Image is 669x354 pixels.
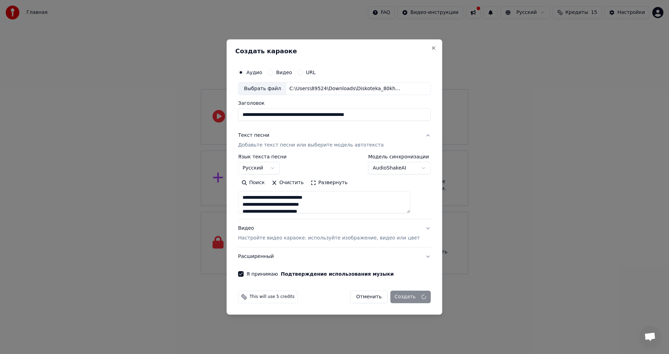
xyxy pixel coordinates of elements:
label: Видео [276,70,292,75]
label: Заголовок [238,101,431,106]
label: URL [306,70,316,75]
button: Поиск [238,178,268,189]
button: Очистить [268,178,307,189]
p: Добавьте текст песни или выберите модель автотекста [238,142,384,149]
div: Текст песни [238,132,269,139]
span: This will use 5 credits [249,294,294,300]
div: Видео [238,225,420,242]
button: Текст песниДобавьте текст песни или выберите модель автотекста [238,127,431,155]
div: Текст песниДобавьте текст песни или выберите модель автотекста [238,155,431,219]
button: Я принимаю [281,272,394,276]
label: Язык текста песни [238,155,286,159]
button: Отменить [350,291,387,303]
label: Аудио [246,70,262,75]
label: Модель синхронизации [368,155,431,159]
button: ВидеоНастройте видео караоке: используйте изображение, видео или цвет [238,220,431,247]
label: Я принимаю [246,272,394,276]
h2: Создать караоке [235,48,433,54]
p: Настройте видео караоке: используйте изображение, видео или цвет [238,235,420,242]
button: Развернуть [307,178,351,189]
button: Расширенный [238,247,431,266]
div: Выбрать файл [238,82,286,95]
div: C:\Users\89524\Downloads\Diskoteka_80kh_-_Bukhgaltermilyjj_mojj_BuKHgalter_75101141.mp3 [286,85,405,92]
